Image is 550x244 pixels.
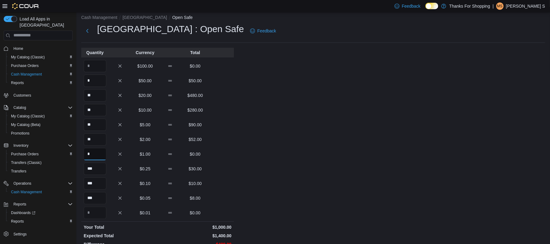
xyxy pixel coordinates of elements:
button: Cash Management [6,70,75,79]
span: MS [497,2,503,10]
span: Home [13,46,23,51]
a: Promotions [9,130,32,137]
nav: An example of EuiBreadcrumbs [81,14,545,22]
button: Reports [6,217,75,226]
span: Customers [11,91,73,99]
button: Settings [1,229,75,238]
span: Transfers (Classic) [11,160,42,165]
input: Quantity [84,104,106,116]
button: Inventory [1,141,75,150]
span: My Catalog (Beta) [11,122,41,127]
span: Reports [11,219,24,224]
span: Purchase Orders [9,150,73,158]
a: Transfers (Classic) [9,159,44,166]
span: Cash Management [9,71,73,78]
p: | [493,2,494,10]
span: Reports [11,80,24,85]
p: $480.00 [184,92,206,98]
span: Operations [11,180,73,187]
span: Inventory [13,143,28,148]
span: Promotions [9,130,73,137]
input: Quantity [84,133,106,146]
p: $50.00 [184,78,206,84]
input: Quantity [84,207,106,219]
span: Transfers [9,168,73,175]
input: Quantity [84,119,106,131]
button: Transfers [6,167,75,176]
button: My Catalog (Classic) [6,53,75,61]
span: My Catalog (Classic) [11,114,45,119]
button: Catalog [11,104,28,111]
input: Quantity [84,192,106,204]
p: Quantity [84,50,106,56]
span: My Catalog (Classic) [9,54,73,61]
button: Catalog [1,103,75,112]
button: Transfers (Classic) [6,158,75,167]
a: Cash Management [9,71,44,78]
a: Purchase Orders [9,150,41,158]
span: Feedback [257,28,276,34]
span: My Catalog (Beta) [9,121,73,128]
button: Open Safe [172,15,193,20]
p: $0.00 [184,63,206,69]
button: Cash Management [6,188,75,196]
p: $0.00 [184,210,206,216]
span: Reports [13,202,26,207]
p: $0.00 [184,151,206,157]
button: Reports [11,201,29,208]
a: Dashboards [9,209,38,216]
a: Feedback [248,25,279,37]
p: $100.00 [134,63,156,69]
p: $0.10 [134,180,156,187]
button: My Catalog (Beta) [6,120,75,129]
a: Reports [9,218,26,225]
p: [PERSON_NAME] S [506,2,545,10]
button: Next [81,25,93,37]
span: My Catalog (Classic) [9,113,73,120]
p: $10.00 [134,107,156,113]
button: Customers [1,91,75,100]
span: Inventory [11,142,73,149]
input: Quantity [84,163,106,175]
a: Purchase Orders [9,62,41,69]
span: Catalog [13,105,26,110]
span: Home [11,45,73,52]
button: Reports [6,79,75,87]
input: Quantity [84,148,106,160]
span: Settings [11,230,73,238]
button: [GEOGRAPHIC_DATA] [122,15,167,20]
input: Quantity [84,60,106,72]
span: Catalog [11,104,73,111]
p: $90.00 [184,122,206,128]
span: Purchase Orders [11,63,39,68]
span: Purchase Orders [9,62,73,69]
p: Your Total [84,224,156,230]
p: $30.00 [184,166,206,172]
p: $1,000.00 [159,224,231,230]
span: Purchase Orders [11,152,39,157]
p: $0.05 [134,195,156,201]
button: Purchase Orders [6,150,75,158]
span: Operations [13,181,31,186]
p: $8.00 [184,195,206,201]
span: Cash Management [9,188,73,196]
p: $52.00 [184,136,206,142]
button: Inventory [11,142,31,149]
p: $280.00 [184,107,206,113]
a: Dashboards [6,209,75,217]
span: Reports [9,79,73,87]
p: $1,400.00 [159,233,231,239]
p: $2.00 [134,136,156,142]
span: Load All Apps in [GEOGRAPHIC_DATA] [17,16,73,28]
button: Operations [11,180,34,187]
a: My Catalog (Classic) [9,54,47,61]
p: $1.00 [134,151,156,157]
button: My Catalog (Classic) [6,112,75,120]
input: Dark Mode [425,3,438,9]
button: Cash Management [81,15,117,20]
span: My Catalog (Classic) [11,55,45,60]
a: My Catalog (Classic) [9,113,47,120]
span: Cash Management [11,72,42,77]
p: Thanks For Shopping [449,2,490,10]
